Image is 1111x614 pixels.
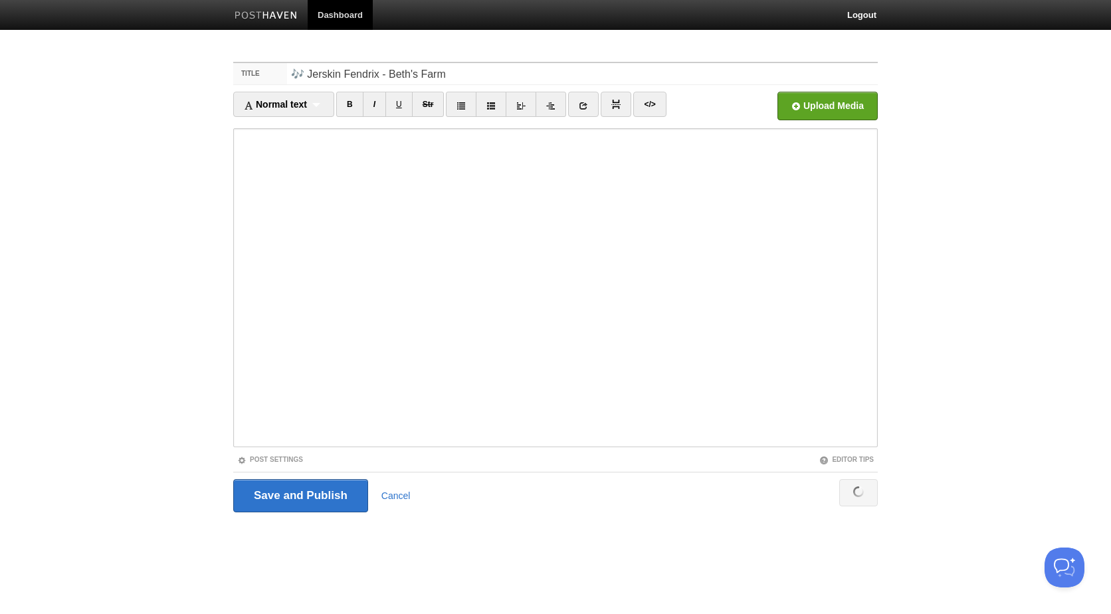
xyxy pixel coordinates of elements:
[233,479,368,512] input: Save and Publish
[233,63,287,84] label: Title
[819,456,874,463] a: Editor Tips
[385,92,413,117] a: U
[853,486,864,497] img: loading.gif
[363,92,386,117] a: I
[381,490,411,501] a: Cancel
[633,92,666,117] a: </>
[423,100,434,109] del: Str
[1045,548,1084,587] iframe: Help Scout Beacon - Open
[237,456,303,463] a: Post Settings
[336,92,363,117] a: B
[235,11,298,21] img: Posthaven-bar
[412,92,445,117] a: Str
[611,100,621,109] img: pagebreak-icon.png
[244,99,307,110] span: Normal text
